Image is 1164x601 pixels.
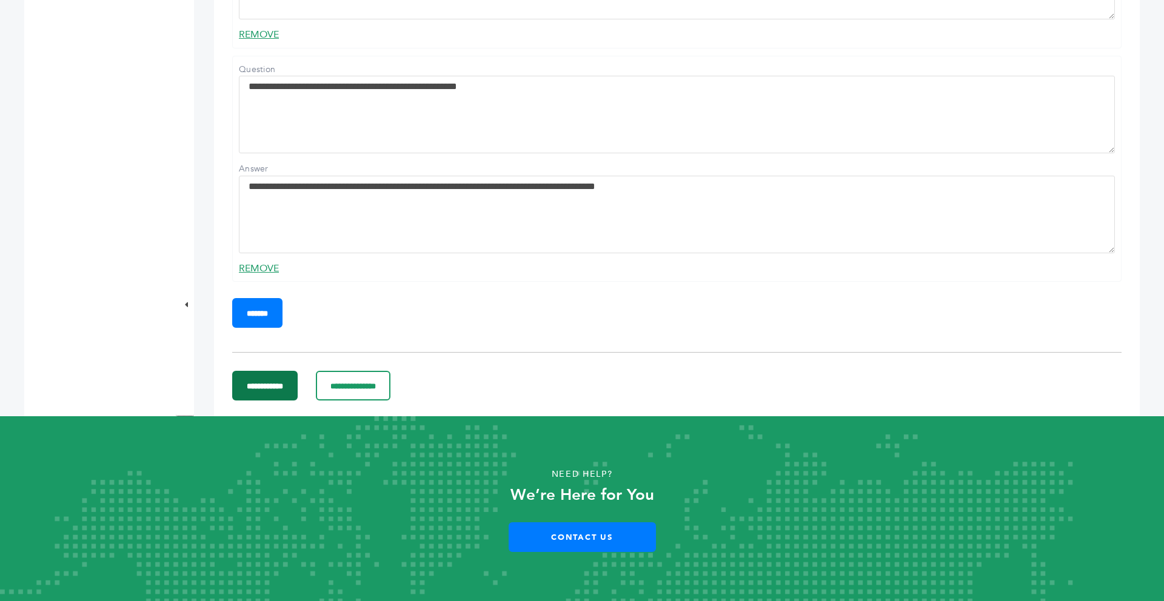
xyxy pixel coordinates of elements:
[239,163,324,175] label: Answer
[239,262,279,275] a: REMOVE
[58,465,1106,483] p: Need Help?
[510,484,654,506] strong: We’re Here for You
[509,522,656,552] a: Contact Us
[239,64,324,76] label: Question
[239,28,279,41] a: REMOVE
